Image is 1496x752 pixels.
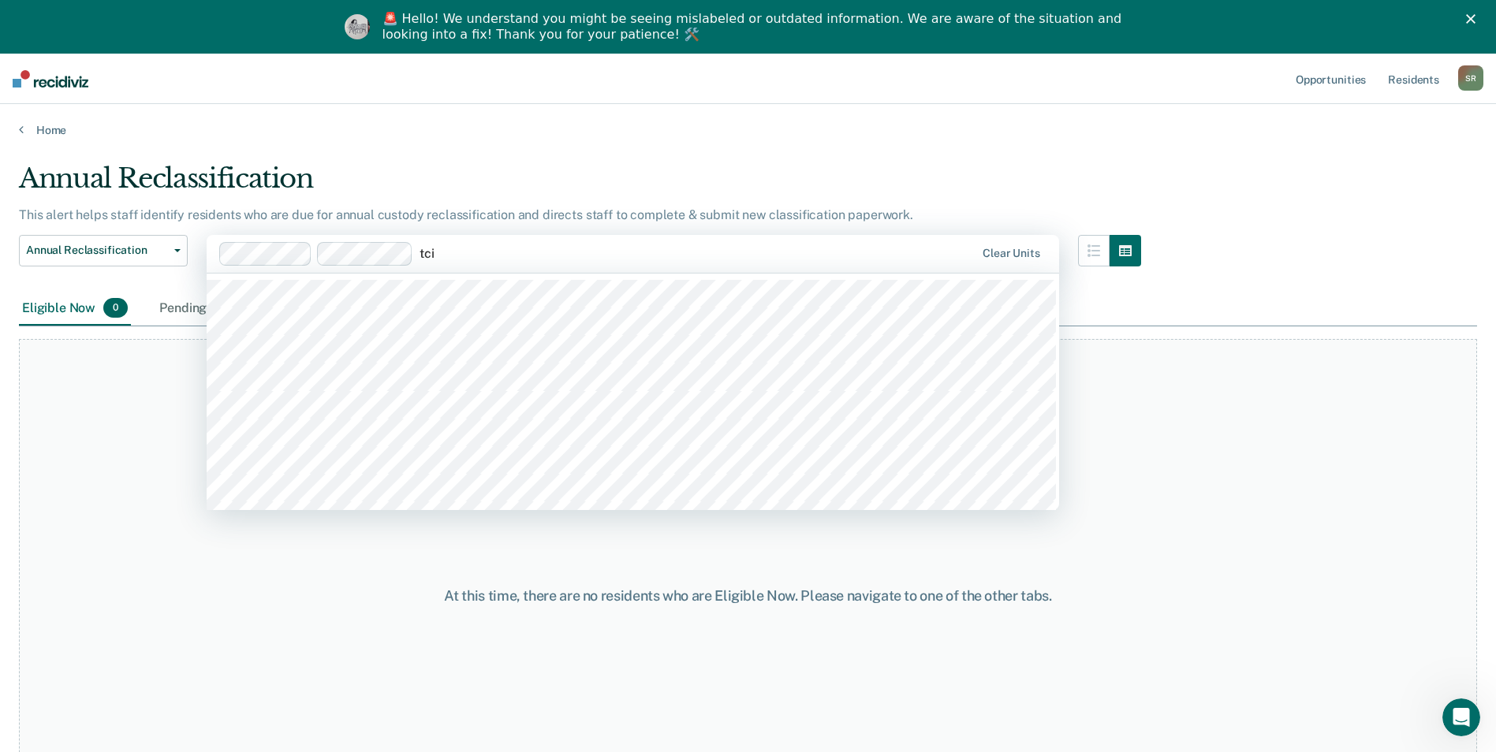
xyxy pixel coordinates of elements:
[345,14,370,39] img: Profile image for Kim
[156,292,243,326] div: Pending8
[19,292,131,326] div: Eligible Now0
[1293,54,1369,104] a: Opportunities
[19,123,1477,137] a: Home
[382,11,1127,43] div: 🚨 Hello! We understand you might be seeing mislabeled or outdated information. We are aware of th...
[1458,65,1483,91] button: SR
[19,235,188,266] button: Annual Reclassification
[384,587,1113,605] div: At this time, there are no residents who are Eligible Now. Please navigate to one of the other tabs.
[19,162,1141,207] div: Annual Reclassification
[1466,14,1482,24] div: Close
[19,207,913,222] p: This alert helps staff identify residents who are due for annual custody reclassification and dir...
[1458,65,1483,91] div: S R
[13,70,88,87] img: Recidiviz
[1442,698,1480,736] iframe: Intercom live chat
[103,298,128,318] span: 0
[26,244,168,257] span: Annual Reclassification
[1385,54,1442,104] a: Residents
[983,247,1040,260] div: Clear units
